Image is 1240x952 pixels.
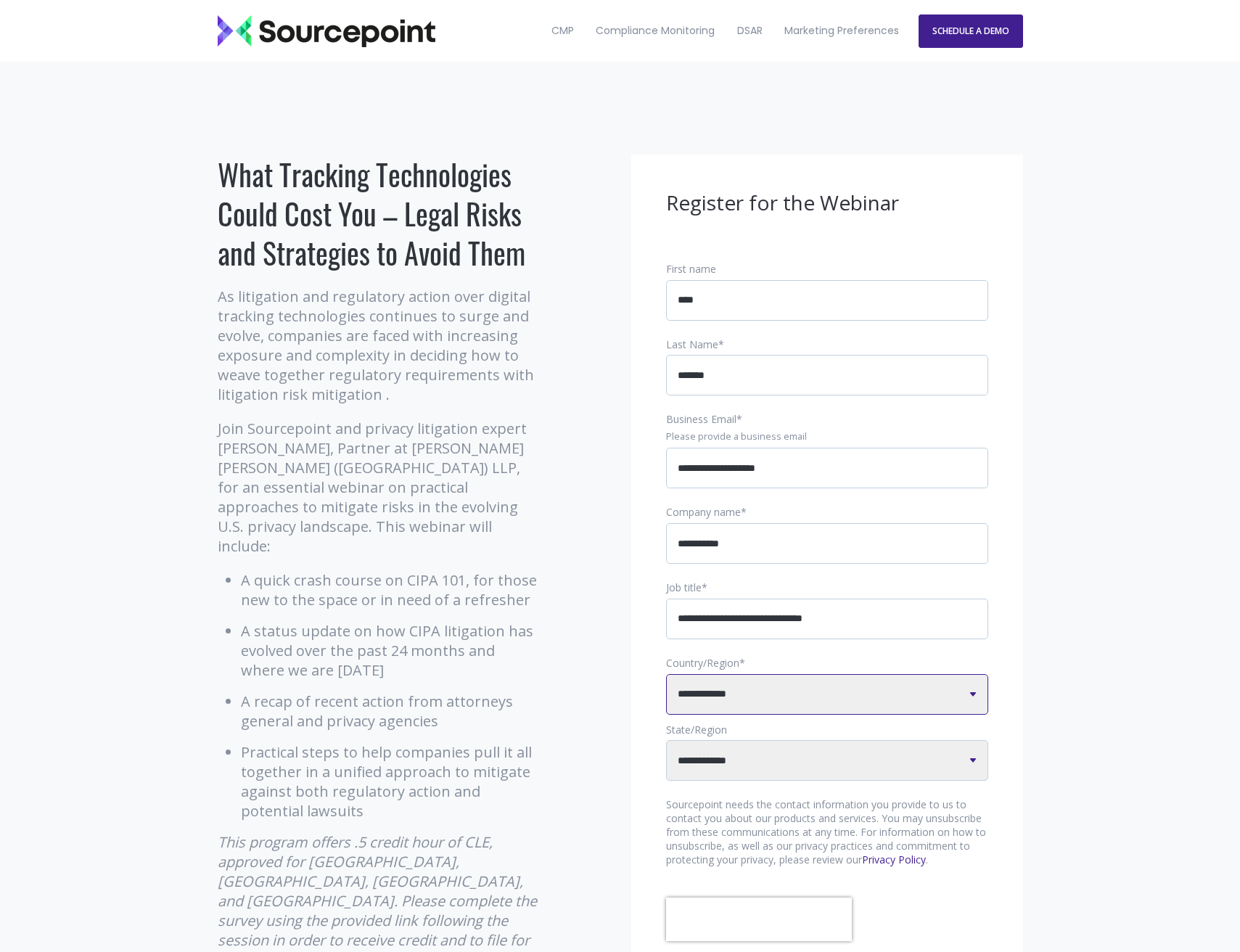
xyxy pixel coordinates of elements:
[666,412,736,426] span: Business Email
[666,505,741,519] span: Company name
[241,570,541,610] li: A quick crash course on CIPA 101, for those new to the space or in need of a refresher
[241,692,541,731] li: A recap of recent action from attorneys general and privacy agencies
[666,898,852,941] iframe: reCAPTCHA
[666,580,702,594] span: Job title
[666,189,988,217] h3: Register for the Webinar
[241,621,541,680] li: A status update on how CIPA litigation has evolved over the past 24 months and where we are [DATE]
[666,656,739,670] span: Country/Region
[666,262,716,276] span: First name
[218,155,541,272] h1: What Tracking Technologies Could Cost You – Legal Risks and Strategies to Avoid Them
[666,723,727,736] span: State/Region
[666,430,988,443] legend: Please provide a business email
[666,337,718,351] span: Last Name
[666,798,988,867] p: Sourcepoint needs the contact information you provide to us to contact you about our products and...
[241,742,541,821] li: Practical steps to help companies pull it all together in a unified approach to mitigate against ...
[218,419,541,556] p: Join Sourcepoint and privacy litigation expert [PERSON_NAME], Partner at [PERSON_NAME] [PERSON_NA...
[218,15,435,47] img: Sourcepoint_logo_black_transparent (2)-2
[218,287,541,404] p: As litigation and regulatory action over digital tracking technologies continues to surge and evo...
[919,15,1023,48] a: SCHEDULE A DEMO
[862,853,926,866] a: Privacy Policy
